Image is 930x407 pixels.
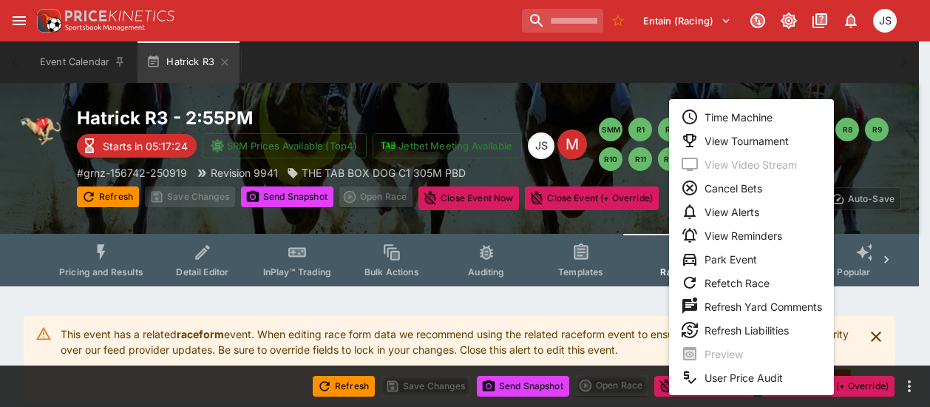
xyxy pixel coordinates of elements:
[669,105,834,129] li: Time Machine
[669,129,834,152] li: View Tournament
[669,318,834,342] li: Refresh Liabilities
[669,295,834,318] li: Refresh Yard Comments
[669,176,834,200] li: Cancel Bets
[669,200,834,223] li: View Alerts
[669,247,834,271] li: Park Event
[669,223,834,247] li: View Reminders
[669,366,834,389] li: User Price Audit
[669,271,834,295] li: Refetch Race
